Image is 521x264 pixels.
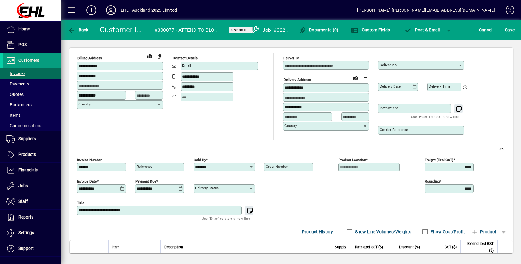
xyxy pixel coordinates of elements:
span: Cancel [479,25,492,35]
mat-label: Invoice date [77,179,97,183]
div: Customer Invoice [100,25,142,35]
span: Financials [18,167,38,172]
span: Product [471,227,496,237]
a: Items [3,110,61,120]
button: Post & Email [401,24,443,35]
span: Reports [18,215,33,219]
button: Cancel [477,24,494,35]
a: Products [3,147,61,162]
mat-label: Delivery date [380,84,401,89]
mat-label: Email [182,63,191,68]
label: Show Line Volumes/Weights [354,229,411,235]
a: Payments [3,79,61,89]
mat-label: Reference [137,164,152,169]
a: Staff [3,194,61,209]
a: Settings [3,225,61,241]
mat-label: Product location [339,158,366,162]
button: Documents (0) [297,24,340,35]
span: S [505,27,507,32]
mat-hint: Use 'Enter' to start a new line [202,215,250,222]
span: Description [164,244,183,250]
button: Copy to Delivery address [155,51,164,61]
label: Show Cost/Profit [429,229,465,235]
span: Support [18,246,34,251]
span: Customers [18,58,39,63]
button: Back [66,24,90,35]
mat-label: Delivery time [429,84,450,89]
a: Financials [3,163,61,178]
mat-label: Deliver via [380,63,397,67]
span: Product History [302,227,333,237]
span: Jobs [18,183,28,188]
a: Invoices [3,68,61,79]
span: Staff [18,199,28,204]
span: Payments [6,81,29,86]
span: Items [6,113,21,118]
span: POS [18,42,27,47]
a: Quotes [3,89,61,100]
a: POS [3,37,61,53]
span: Unposted [231,28,250,32]
a: Job: #32203 [246,20,292,40]
mat-label: Freight (excl GST) [425,158,453,162]
div: #300077 - ATTEND TO BLOWN SEAL ON HPU [155,25,221,35]
span: GST ($) [445,244,457,250]
a: Reports [3,210,61,225]
mat-label: Deliver To [283,56,299,60]
div: Job: #32203 [263,25,291,35]
mat-label: Title [77,201,84,205]
a: Knowledge Base [501,1,513,21]
span: Settings [18,230,34,235]
span: ave [505,25,515,35]
span: Item [112,244,120,250]
a: Suppliers [3,131,61,147]
mat-label: Country [284,124,297,128]
span: Backorders [6,102,32,107]
span: Invoices [6,71,25,76]
mat-label: Payment due [135,179,156,183]
mat-label: Sold by [194,158,206,162]
span: Extend excl GST ($) [464,240,494,254]
mat-label: Delivery status [195,186,219,190]
a: Support [3,241,61,256]
mat-label: Courier Reference [380,128,408,132]
a: Backorders [3,100,61,110]
a: View on map [351,73,361,82]
span: Rate excl GST ($) [355,244,383,250]
mat-label: Country [78,102,91,106]
span: Back [68,27,88,32]
span: Home [18,26,30,31]
button: Product [468,226,499,237]
a: View on map [145,51,155,61]
span: ost & Email [404,27,440,32]
button: Choose address [361,73,370,83]
button: Save [503,24,516,35]
a: Communications [3,120,61,131]
span: Discount (%) [399,244,420,250]
span: Supply [335,244,346,250]
a: Jobs [3,178,61,194]
app-page-header-button: Back [61,24,95,35]
mat-label: Order number [266,164,288,169]
a: Home [3,22,61,37]
span: Documents (0) [299,27,339,32]
mat-label: Invoice number [77,158,102,162]
span: Suppliers [18,136,36,141]
button: Add [81,5,101,16]
button: Custom Fields [350,24,391,35]
div: [PERSON_NAME] [PERSON_NAME][EMAIL_ADDRESS][DOMAIN_NAME] [357,5,495,15]
button: Product History [300,226,336,237]
span: Quotes [6,92,24,97]
span: Custom Fields [351,27,390,32]
mat-label: Instructions [380,106,398,110]
div: EHL - Auckland 2025 Limited [121,5,177,15]
button: Profile [101,5,121,16]
span: Communications [6,123,42,128]
mat-hint: Use 'Enter' to start a new line [411,113,459,120]
span: Products [18,152,36,157]
span: P [415,27,418,32]
mat-label: Rounding [425,179,440,183]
